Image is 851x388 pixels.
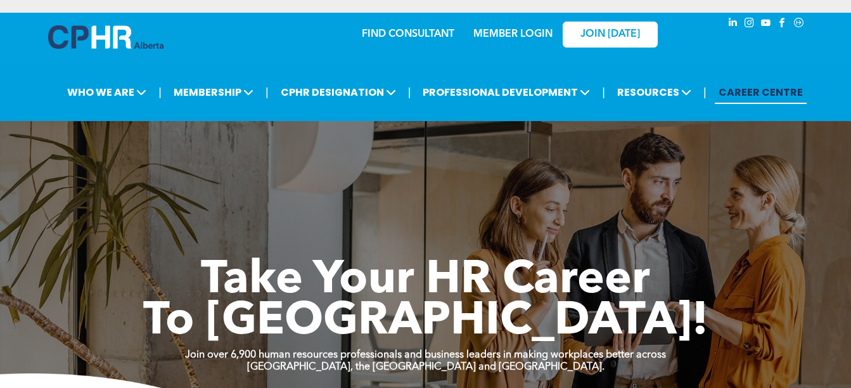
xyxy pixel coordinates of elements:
[48,25,163,49] img: A blue and white logo for cp alberta
[563,22,658,48] a: JOIN [DATE]
[759,16,773,33] a: youtube
[419,81,594,104] span: PROFESSIONAL DEVELOPMENT
[715,81,807,104] a: CAREER CENTRE
[726,16,740,33] a: linkedin
[63,81,150,104] span: WHO WE ARE
[266,79,269,105] li: |
[143,299,708,345] span: To [GEOGRAPHIC_DATA]!
[362,29,454,39] a: FIND CONSULTANT
[703,79,707,105] li: |
[602,79,605,105] li: |
[473,29,553,39] a: MEMBER LOGIN
[743,16,757,33] a: instagram
[580,29,640,41] span: JOIN [DATE]
[408,79,411,105] li: |
[277,81,400,104] span: CPHR DESIGNATION
[792,16,806,33] a: Social network
[185,350,666,360] strong: Join over 6,900 human resources professionals and business leaders in making workplaces better ac...
[170,81,257,104] span: MEMBERSHIP
[158,79,162,105] li: |
[776,16,790,33] a: facebook
[613,81,695,104] span: RESOURCES
[201,258,650,304] span: Take Your HR Career
[247,362,605,372] strong: [GEOGRAPHIC_DATA], the [GEOGRAPHIC_DATA] and [GEOGRAPHIC_DATA].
